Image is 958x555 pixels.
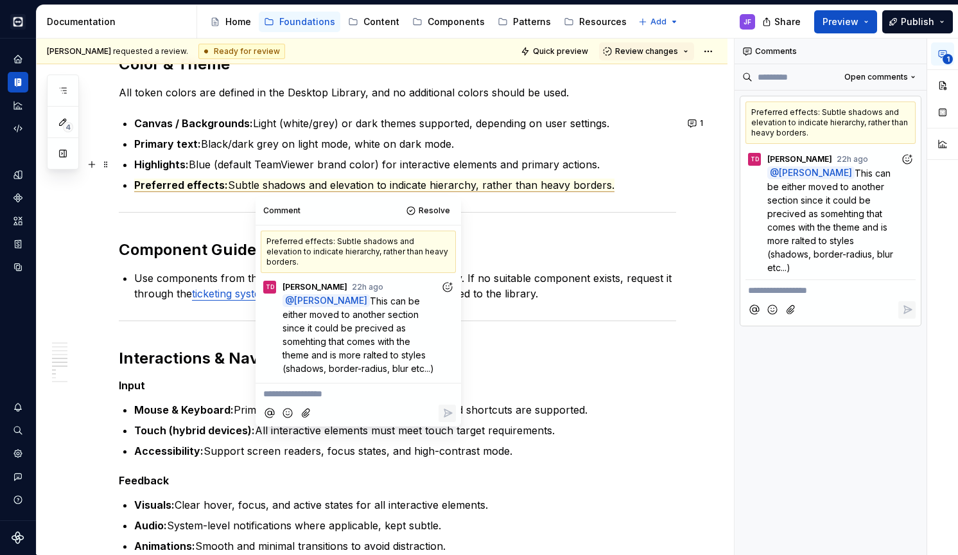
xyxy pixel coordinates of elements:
[823,15,858,28] span: Preview
[559,12,632,32] a: Resources
[283,282,347,292] span: [PERSON_NAME]
[228,179,614,192] span: Subtle shadows and elevation to indicate hierarchy, rather than heavy borders.
[774,15,801,28] span: Share
[767,154,832,164] span: [PERSON_NAME]
[767,166,855,179] span: @
[134,179,228,192] span: Preferred effects:
[8,118,28,139] div: Code automation
[263,206,300,216] div: Comment
[439,405,456,422] button: Reply
[8,211,28,231] a: Assets
[259,12,340,32] a: Foundations
[403,202,456,220] button: Resolve
[294,295,367,306] span: [PERSON_NAME]
[47,46,111,56] span: [PERSON_NAME]
[119,474,676,487] h5: Feedback
[134,538,676,554] p: Smooth and minimal transitions to avoid distraction.
[745,101,916,144] div: Preferred effects: Subtle shadows and elevation to indicate hierarchy, rather than heavy borders.
[700,118,703,128] span: 1
[744,17,751,27] div: JF
[745,301,763,319] button: Mention someone
[134,443,676,459] p: Support screen readers, focus states, and high-contrast mode.
[764,301,781,319] button: Add emoji
[134,519,167,532] strong: Audio:
[756,10,809,33] button: Share
[439,278,456,295] button: Add reaction
[8,72,28,92] a: Documentation
[12,531,24,544] svg: Supernova Logo
[783,301,800,319] button: Attach files
[579,15,627,28] div: Resources
[533,46,588,57] span: Quick preview
[8,95,28,116] a: Analytics
[8,443,28,464] a: Settings
[134,137,201,150] strong: Primary text:
[205,12,256,32] a: Home
[225,15,251,28] div: Home
[8,420,28,441] button: Search ⌘K
[119,85,676,100] p: All token colors are defined in the Desktop Library, and no additional colors should be used.
[47,15,191,28] div: Documentation
[8,234,28,254] div: Storybook stories
[134,445,204,457] strong: Accessibility:
[745,279,916,297] div: Composer editor
[283,294,370,307] span: @
[119,379,676,392] h5: Input
[134,403,234,416] strong: Mouse & Keyboard:
[735,39,927,64] div: Comments
[134,497,676,513] p: Clear hover, focus, and active states for all interactive elements.
[898,301,916,319] button: Reply
[767,168,896,273] span: This can be either moved to another section since it could be precived as somehting that comes wi...
[261,405,278,422] button: Mention someone
[134,270,676,301] p: Use components from the Desktop Library to maintain consistency. If no suitable component exists,...
[134,402,676,418] p: Primary input; ensure keyboard navigation and shortcuts are supported.
[266,282,274,292] div: TD
[8,397,28,418] div: Notifications
[751,154,759,164] div: TD
[898,150,916,168] button: Add reaction
[363,15,399,28] div: Content
[134,424,255,437] strong: Touch (hybrid devices):
[134,518,676,533] p: System-level notifications where applicable, kept subtle.
[134,117,253,130] strong: Canvas / Backgrounds:
[134,498,175,511] strong: Visuals:
[650,17,666,27] span: Add
[407,12,490,32] a: Components
[261,231,456,273] div: Preferred effects: Subtle shadows and elevation to indicate hierarchy, rather than heavy borders.
[261,383,456,401] div: Composer editor
[8,188,28,208] div: Components
[517,42,594,60] button: Quick preview
[134,158,189,171] strong: Highlights:
[634,13,683,31] button: Add
[943,54,953,64] span: 1
[134,136,676,152] p: Black/dark grey on light mode, white on dark mode.
[63,122,73,132] span: 4
[47,46,188,57] span: requested a review.
[205,9,632,35] div: Page tree
[615,46,678,57] span: Review changes
[134,116,676,131] p: Light (white/grey) or dark themes supported, depending on user settings.
[119,54,676,75] h2: Color & Theme
[298,405,315,422] button: Attach files
[283,295,434,374] span: This can be either moved to another section since it could be precived as somehting that comes wi...
[134,540,195,552] strong: Animations:
[419,206,450,216] span: Resolve
[134,423,676,438] p: All interactive elements must meet touch target requirements.
[8,257,28,277] a: Data sources
[8,49,28,69] a: Home
[134,157,676,172] p: Blue (default TeamViewer brand color) for interactive elements and primary actions.
[8,164,28,185] a: Design tokens
[8,466,28,487] button: Contact support
[279,15,335,28] div: Foundations
[198,44,285,59] div: Ready for review
[814,10,877,33] button: Preview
